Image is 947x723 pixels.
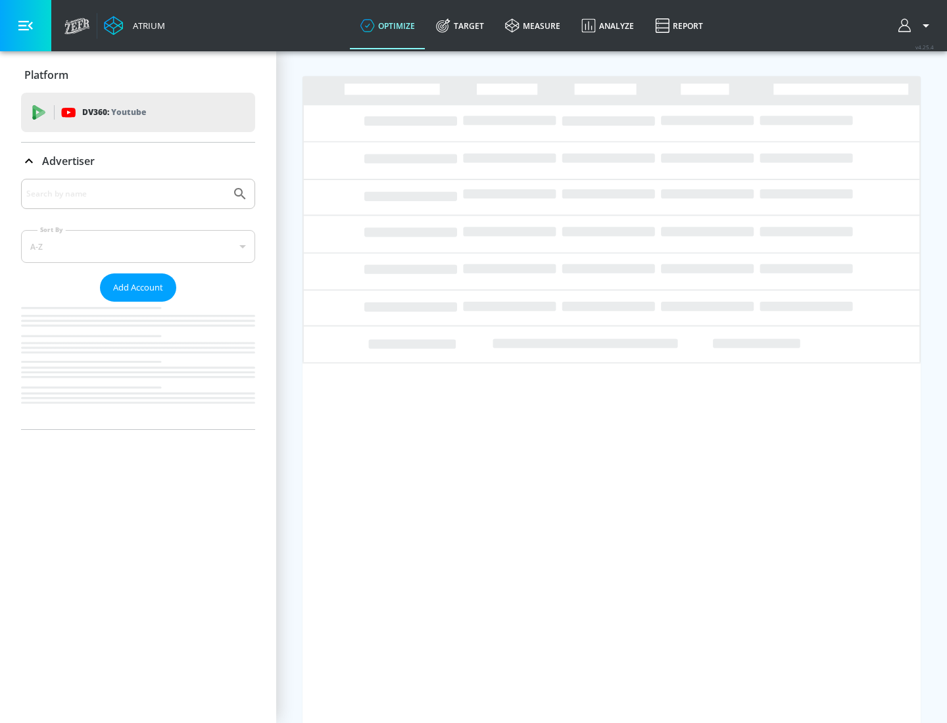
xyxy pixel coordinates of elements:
div: A-Z [21,230,255,263]
div: Advertiser [21,179,255,429]
button: Add Account [100,273,176,302]
p: DV360: [82,105,146,120]
div: Platform [21,57,255,93]
a: measure [495,2,571,49]
input: Search by name [26,185,226,202]
span: v 4.25.4 [915,43,934,51]
p: Advertiser [42,154,95,168]
div: DV360: Youtube [21,93,255,132]
p: Youtube [111,105,146,119]
a: optimize [350,2,425,49]
label: Sort By [37,225,66,234]
span: Add Account [113,280,163,295]
div: Advertiser [21,143,255,179]
div: Atrium [128,20,165,32]
p: Platform [24,68,68,82]
a: Report [644,2,714,49]
nav: list of Advertiser [21,302,255,429]
a: Target [425,2,495,49]
a: Analyze [571,2,644,49]
a: Atrium [104,16,165,35]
